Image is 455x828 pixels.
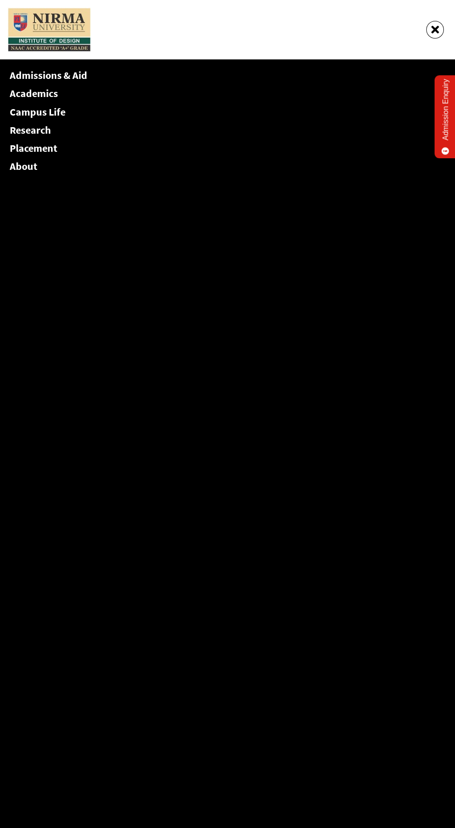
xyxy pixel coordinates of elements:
a: Campus Life [10,105,65,118]
a: About [10,160,37,173]
a: Research [10,123,51,136]
a: Close [426,21,444,39]
a: Placement [10,142,57,155]
a: Admissions & Aid [10,69,87,82]
img: main_logo [7,7,91,52]
a: Academics [10,87,58,100]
